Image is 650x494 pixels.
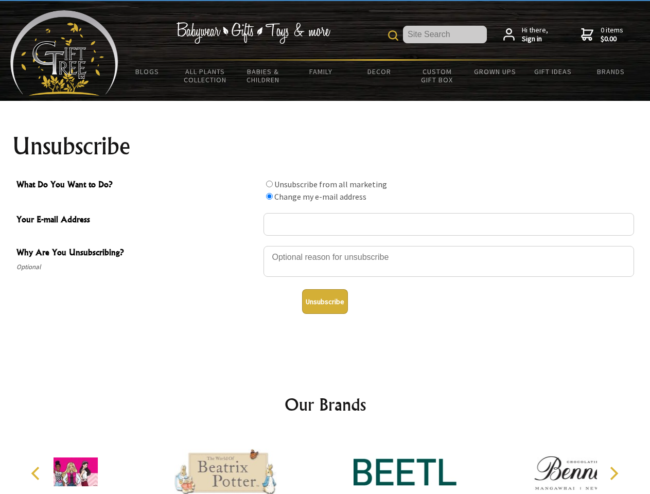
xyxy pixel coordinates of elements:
[176,22,330,44] img: Babywear - Gifts - Toys & more
[266,181,273,187] input: What Do You Want to Do?
[524,61,582,82] a: Gift Ideas
[266,193,273,200] input: What Do You Want to Do?
[118,61,177,82] a: BLOGS
[263,246,634,277] textarea: Why Are You Unsubscribing?
[388,30,398,41] img: product search
[522,34,548,44] strong: Sign in
[16,178,258,193] span: What Do You Want to Do?
[503,26,548,44] a: Hi there,Sign in
[350,61,408,82] a: Decor
[601,25,623,44] span: 0 items
[466,61,524,82] a: Grown Ups
[602,462,625,485] button: Next
[302,289,348,314] button: Unsubscribe
[234,61,292,91] a: Babies & Children
[274,179,387,189] label: Unsubscribe from all marketing
[263,213,634,236] input: Your E-mail Address
[581,26,623,44] a: 0 items$0.00
[292,61,350,82] a: Family
[403,26,487,43] input: Site Search
[16,261,258,273] span: Optional
[10,10,118,96] img: Babyware - Gifts - Toys and more...
[16,213,258,228] span: Your E-mail Address
[522,26,548,44] span: Hi there,
[408,61,466,91] a: Custom Gift Box
[21,392,630,417] h2: Our Brands
[274,191,366,202] label: Change my e-mail address
[16,246,258,261] span: Why Are You Unsubscribing?
[26,462,48,485] button: Previous
[12,134,638,158] h1: Unsubscribe
[177,61,235,91] a: All Plants Collection
[601,34,623,44] strong: $0.00
[582,61,640,82] a: Brands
